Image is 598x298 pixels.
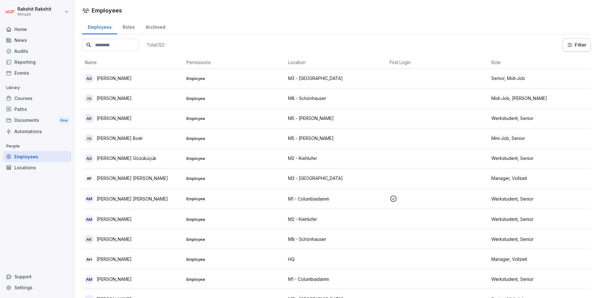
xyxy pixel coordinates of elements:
th: Name [82,57,184,68]
p: Total: 122 [147,42,165,48]
th: First Login [387,57,489,68]
p: M5 - [PERSON_NAME] [288,115,385,122]
p: Werkstudent, Senior [491,276,588,282]
button: Filter [563,39,590,51]
div: AP [85,174,94,183]
div: Documents [3,115,71,126]
div: AK [85,114,94,123]
a: Home [3,24,71,35]
p: Employee [186,236,283,242]
a: Roles [117,18,140,34]
p: Werkstudent, Senior [491,236,588,242]
p: Employee [186,96,283,101]
p: M5 - [PERSON_NAME] [288,135,385,142]
div: AB [85,134,94,143]
p: People [3,141,71,151]
p: Rakshit Rakshit [18,7,51,12]
p: Mmaah [18,12,51,17]
p: Midi-Job, [PERSON_NAME] [491,95,588,102]
a: Reporting [3,57,71,67]
div: New [59,117,69,124]
p: [PERSON_NAME] Boér [97,135,143,142]
p: Employee [186,116,283,121]
p: Employee [186,216,283,222]
p: Werkstudent, Senior [491,196,588,202]
a: Courses [3,93,71,104]
a: Audits [3,46,71,57]
a: Archived [140,18,171,34]
p: Employee [186,156,283,161]
p: [PERSON_NAME] [97,276,132,282]
div: AB [85,94,94,103]
p: [PERSON_NAME] [97,236,132,242]
p: Employee [186,196,283,201]
p: M8 - Schönhauser [288,95,385,102]
div: AM [85,215,94,224]
a: DocumentsNew [3,115,71,126]
p: M8 - Schönhauser [288,236,385,242]
div: AG [85,154,94,163]
th: Permissions [184,57,286,68]
p: [PERSON_NAME] Gözüküçük [97,155,156,161]
p: Manager, Vollzeit [491,256,588,262]
p: [PERSON_NAME] [PERSON_NAME] [97,175,168,181]
div: AK [85,235,94,244]
a: Events [3,67,71,78]
div: AM [85,275,94,284]
p: [PERSON_NAME] [97,75,132,82]
p: [PERSON_NAME] [PERSON_NAME] [97,196,168,202]
p: Library [3,83,71,93]
p: Manager, Vollzeit [491,175,588,181]
a: Locations [3,162,71,173]
p: Werkstudent, Senior [491,216,588,222]
p: Employee [186,276,283,282]
a: Employees [82,18,117,34]
p: Mini-Job, Senior [491,135,588,142]
a: News [3,35,71,46]
p: M2 - Kiehlufer [288,216,385,222]
a: Paths [3,104,71,115]
th: Role [489,57,590,68]
p: [PERSON_NAME] [97,115,132,122]
p: Werkstudent, Senior [491,155,588,161]
p: M2 - Kiehlufer [288,155,385,161]
p: M1 - Columbiadamm [288,276,385,282]
p: [PERSON_NAME] [97,216,132,222]
p: Senior, Midi-Job [491,75,588,82]
div: AM [85,194,94,203]
p: [PERSON_NAME] [97,95,132,102]
p: HQ [288,256,385,262]
p: Werkstudent, Senior [491,115,588,122]
div: AG [85,74,94,83]
p: M1 - Columbiadamm [288,196,385,202]
h1: Employees [92,6,122,15]
div: Filter [567,42,586,48]
a: Automations [3,126,71,137]
p: M3 - [GEOGRAPHIC_DATA] [288,175,385,181]
a: Settings [3,282,71,293]
p: Employee [186,76,283,81]
div: Support [3,271,71,282]
p: M3 - [GEOGRAPHIC_DATA] [288,75,385,82]
p: [PERSON_NAME] [97,256,132,262]
th: Location [286,57,387,68]
a: Employees [3,151,71,162]
p: Employee [186,176,283,181]
p: Employee [186,256,283,262]
p: Employee [186,136,283,141]
div: AH [85,255,94,264]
